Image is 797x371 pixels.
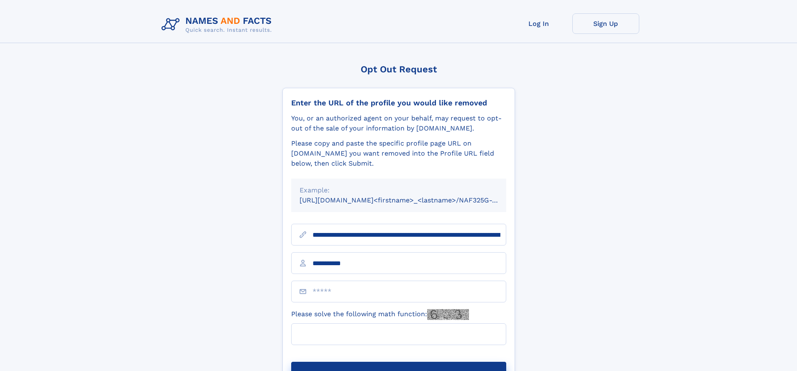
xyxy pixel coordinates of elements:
a: Log In [505,13,572,34]
div: Please copy and paste the specific profile page URL on [DOMAIN_NAME] you want removed into the Pr... [291,138,506,169]
div: Opt Out Request [282,64,515,74]
img: Logo Names and Facts [158,13,279,36]
a: Sign Up [572,13,639,34]
div: Example: [300,185,498,195]
label: Please solve the following math function: [291,309,469,320]
small: [URL][DOMAIN_NAME]<firstname>_<lastname>/NAF325G-xxxxxxxx [300,196,522,204]
div: You, or an authorized agent on your behalf, may request to opt-out of the sale of your informatio... [291,113,506,133]
div: Enter the URL of the profile you would like removed [291,98,506,107]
